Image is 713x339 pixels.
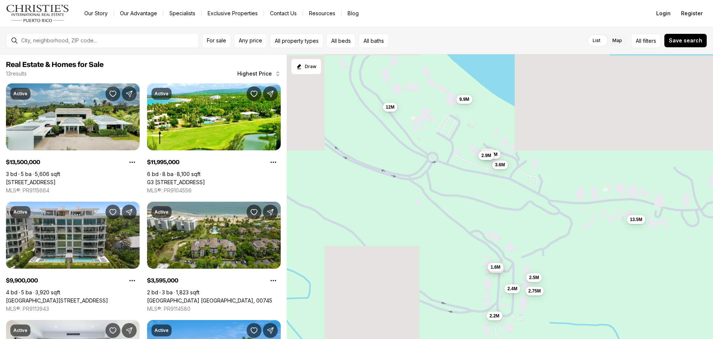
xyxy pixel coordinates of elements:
span: 3.6M [495,162,505,168]
button: 12M [383,103,397,112]
a: Blog [342,8,365,19]
button: 2.5M [526,273,542,282]
span: Any price [239,38,262,44]
p: Active [13,209,27,215]
button: Save search [664,33,707,48]
button: 3.15M [482,150,500,159]
button: Property options [125,273,140,288]
button: Highest Price [233,66,285,81]
span: For sale [207,38,226,44]
span: Register [681,10,703,16]
a: Our Advantage [114,8,163,19]
span: 2.4M [507,286,517,292]
button: 2.9M [478,151,494,160]
button: 9.9M [456,95,472,104]
button: Property options [266,273,281,288]
button: Save Property: Bahia Beach Resort LAS VENTANAS II CONDOMINIUM #209 [247,323,261,338]
button: Share Property [122,86,137,101]
span: 2.9M [481,153,491,159]
span: Highest Price [237,71,272,77]
button: Allfilters [631,33,661,48]
button: 3.6M [492,160,508,169]
button: Login [652,6,675,21]
button: Save Property: Bahia Beach Resort LAS VENTANAS II #208 [105,323,120,338]
span: 13.5M [630,217,642,223]
button: Property options [125,155,140,170]
p: Active [13,91,27,97]
button: All beds [326,33,356,48]
span: 1.6M [491,264,501,270]
img: logo [6,4,69,22]
p: Active [154,327,169,333]
button: 2.75M [525,287,544,295]
a: Resources [303,8,341,19]
a: Bahia Beach Resort LAS VENTANAS II #104, RIO GRANDE PR, 00745 [147,297,272,304]
p: Active [13,327,27,333]
button: 2.2M [486,311,502,320]
span: 9.9M [459,96,469,102]
p: Active [154,91,169,97]
a: Exclusive Properties [202,8,264,19]
a: G3 ATLANTIC DRIVE ST.REGIS BAHIA BEACH, RIO GRANDE PR, 00745 [147,179,205,186]
button: Share Property [263,205,278,220]
button: All baths [359,33,389,48]
button: 1.6M [488,263,504,272]
button: Contact Us [264,8,303,19]
button: For sale [202,33,231,48]
button: Share Property [263,86,278,101]
button: Share Property [122,205,137,220]
span: 2.2M [489,313,499,319]
p: 13 results [6,71,27,77]
a: 7000 BAHIA BEACH BLVD. 23 LAS ESTANCIAS, RIO GRANDE PR, 00745 [6,179,56,186]
span: Login [656,10,671,16]
button: All property types [270,33,323,48]
p: Active [154,209,169,215]
label: List [587,34,606,47]
span: Save search [669,38,702,44]
button: Share Property [122,323,137,338]
a: Our Story [78,8,114,19]
span: 2.5M [529,275,539,281]
span: 12M [386,104,394,110]
span: Real Estate & Homes for Sale [6,61,104,68]
button: 13.5M [627,215,645,224]
button: Register [677,6,707,21]
button: 3.3M [480,148,496,157]
button: Save Property: G3 ATLANTIC DRIVE ST.REGIS BAHIA BEACH [247,86,261,101]
span: filters [643,37,656,45]
span: All [636,37,641,45]
button: Save Property: Bahia Beach Resort LAS VENTANAS II #104 [247,205,261,220]
button: Share Property [263,323,278,338]
button: Save Property: Bahia Beach Resort OCEAN DRIVE #3102 [105,205,120,220]
span: 3.3M [483,150,493,156]
button: Save Property: 7000 BAHIA BEACH BLVD. 23 LAS ESTANCIAS [105,86,120,101]
button: 2.4M [504,284,520,293]
button: Start drawing [291,59,321,74]
a: Specialists [163,8,201,19]
a: Bahia Beach Resort OCEAN DRIVE #3102, RIO GRANDE PR, 00745 [6,297,108,304]
button: Property options [266,155,281,170]
label: Map [606,34,628,47]
span: 2.75M [528,288,541,294]
button: Any price [234,33,267,48]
